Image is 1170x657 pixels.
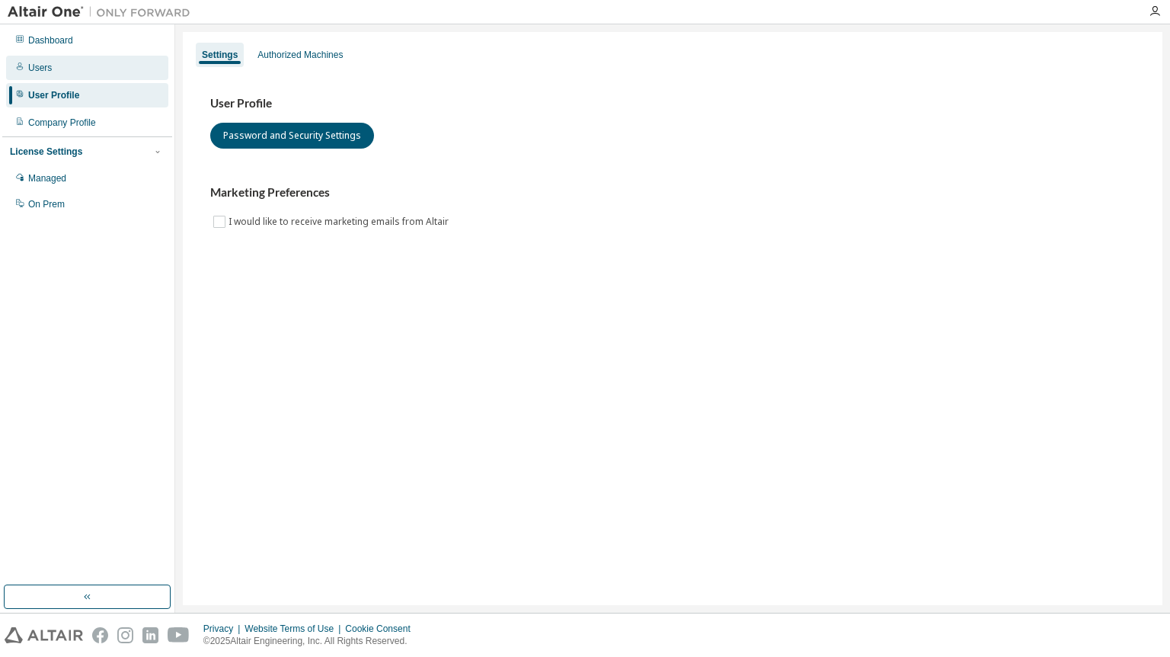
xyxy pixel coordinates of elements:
label: I would like to receive marketing emails from Altair [229,213,452,231]
img: instagram.svg [117,627,133,643]
div: License Settings [10,146,82,158]
h3: Marketing Preferences [210,185,1135,200]
div: Users [28,62,52,74]
div: Cookie Consent [345,623,419,635]
div: Authorized Machines [257,49,343,61]
div: Privacy [203,623,245,635]
div: Dashboard [28,34,73,46]
img: youtube.svg [168,627,190,643]
h3: User Profile [210,96,1135,111]
img: Altair One [8,5,198,20]
div: Company Profile [28,117,96,129]
div: On Prem [28,198,65,210]
div: Settings [202,49,238,61]
div: User Profile [28,89,79,101]
img: facebook.svg [92,627,108,643]
button: Password and Security Settings [210,123,374,149]
img: altair_logo.svg [5,627,83,643]
div: Managed [28,172,66,184]
img: linkedin.svg [142,627,158,643]
p: © 2025 Altair Engineering, Inc. All Rights Reserved. [203,635,420,648]
div: Website Terms of Use [245,623,345,635]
